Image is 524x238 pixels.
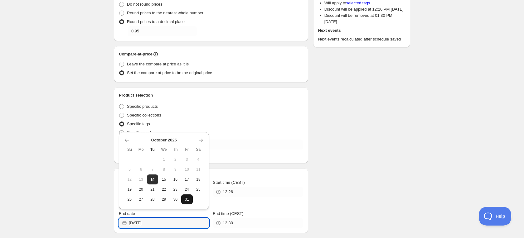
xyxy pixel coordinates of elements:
[318,27,405,34] h2: Next events
[135,145,147,155] th: Monday
[138,167,144,172] span: 6
[124,174,135,184] button: Sunday October 12 2025
[147,145,158,155] th: Tuesday
[119,211,135,216] span: End date
[127,104,158,109] span: Specific products
[181,145,193,155] th: Friday
[184,157,190,162] span: 3
[161,157,167,162] span: 1
[318,36,405,42] p: Next events recalculated after schedule saved
[161,147,167,152] span: We
[184,147,190,152] span: Fr
[479,207,512,226] iframe: Toggle Customer Support
[127,19,185,24] span: Round prices to a decimal place
[127,70,212,75] span: Set the compare at price to be the original price
[184,187,190,192] span: 24
[193,145,204,155] th: Saturday
[135,174,147,184] button: Monday October 13 2025
[181,194,193,204] button: Friday October 31 2025
[172,167,179,172] span: 9
[119,51,153,57] h2: Compare-at-price
[170,155,181,164] button: Thursday October 2 2025
[138,187,144,192] span: 20
[158,155,170,164] button: Wednesday October 1 2025
[193,184,204,194] button: Saturday October 25 2025
[158,145,170,155] th: Wednesday
[172,177,179,182] span: 16
[184,177,190,182] span: 17
[127,113,161,117] span: Specific collections
[195,157,202,162] span: 4
[324,6,405,12] li: Discount will be applied at 12:26 PM [DATE]
[213,180,245,185] span: Start time (CEST)
[172,157,179,162] span: 2
[158,164,170,174] button: Wednesday October 8 2025
[170,164,181,174] button: Thursday October 9 2025
[161,197,167,202] span: 29
[149,167,156,172] span: 7
[147,184,158,194] button: Tuesday October 21 2025
[170,145,181,155] th: Thursday
[138,197,144,202] span: 27
[126,147,133,152] span: Su
[170,184,181,194] button: Thursday October 23 2025
[127,62,189,66] span: Leave the compare at price as it is
[135,164,147,174] button: Monday October 6 2025
[138,147,144,152] span: Mo
[181,184,193,194] button: Friday October 24 2025
[170,194,181,204] button: Thursday October 30 2025
[127,121,150,126] span: Specific tags
[149,177,156,182] span: 14
[127,11,203,15] span: Round prices to the nearest whole number
[161,167,167,172] span: 8
[124,145,135,155] th: Sunday
[127,130,157,135] span: Specific vendors
[181,164,193,174] button: Friday October 10 2025
[149,147,156,152] span: Tu
[172,147,179,152] span: Th
[158,184,170,194] button: Wednesday October 22 2025
[126,167,133,172] span: 5
[147,174,158,184] button: Today Tuesday October 14 2025
[147,164,158,174] button: Tuesday October 7 2025
[124,164,135,174] button: Sunday October 5 2025
[213,211,243,216] span: End time (CEST)
[346,1,370,5] a: selected tags
[324,12,405,25] li: Discount will be removed at 01:30 PM [DATE]
[172,197,179,202] span: 30
[135,184,147,194] button: Monday October 20 2025
[123,136,131,145] button: Show previous month, September 2025
[195,177,202,182] span: 18
[149,197,156,202] span: 28
[172,187,179,192] span: 23
[195,147,202,152] span: Sa
[119,173,303,179] h2: Active dates
[158,194,170,204] button: Wednesday October 29 2025
[181,155,193,164] button: Friday October 3 2025
[193,174,204,184] button: Saturday October 18 2025
[119,92,303,98] h2: Product selection
[127,2,162,7] span: Do not round prices
[193,155,204,164] button: Saturday October 4 2025
[161,187,167,192] span: 22
[126,197,133,202] span: 26
[124,194,135,204] button: Sunday October 26 2025
[149,187,156,192] span: 21
[126,187,133,192] span: 19
[184,167,190,172] span: 10
[196,136,205,145] button: Show next month, November 2025
[158,174,170,184] button: Wednesday October 15 2025
[135,194,147,204] button: Monday October 27 2025
[195,167,202,172] span: 11
[126,177,133,182] span: 12
[147,194,158,204] button: Tuesday October 28 2025
[193,164,204,174] button: Saturday October 11 2025
[181,174,193,184] button: Friday October 17 2025
[195,187,202,192] span: 25
[184,197,190,202] span: 31
[124,184,135,194] button: Sunday October 19 2025
[170,174,181,184] button: Thursday October 16 2025
[138,177,144,182] span: 13
[161,177,167,182] span: 15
